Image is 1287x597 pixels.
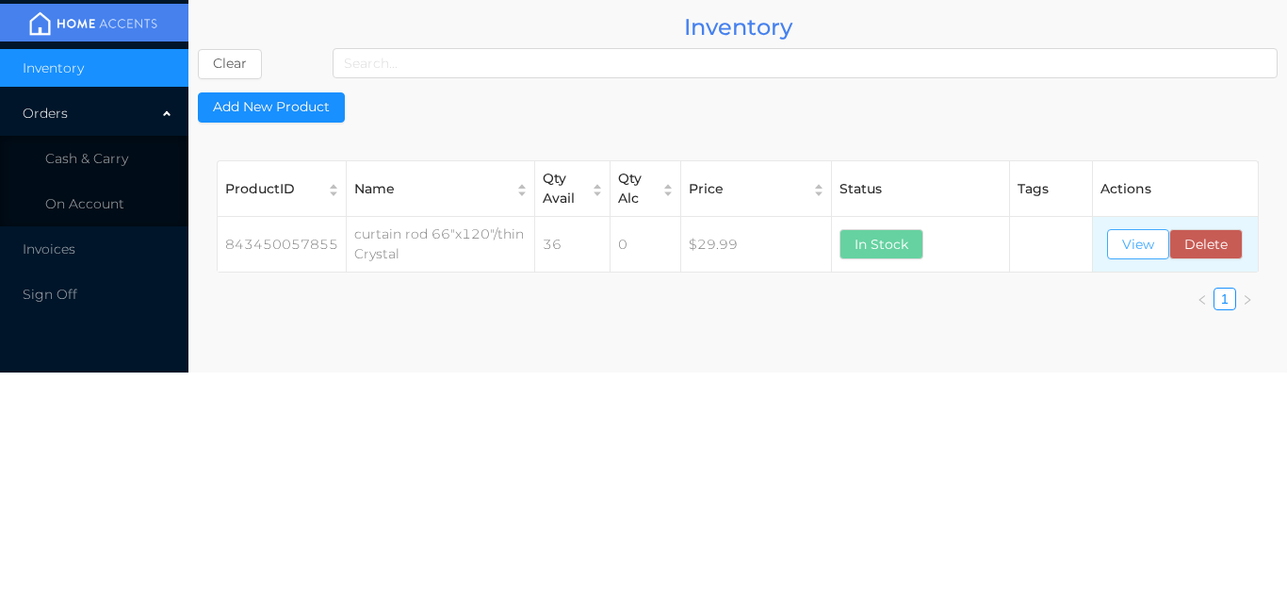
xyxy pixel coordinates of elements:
[45,195,124,212] span: On Account
[611,217,681,273] td: 0
[23,59,84,76] span: Inventory
[328,181,340,185] i: icon: caret-up
[618,169,652,208] div: Qty Alc
[592,181,604,185] i: icon: caret-up
[198,49,262,79] button: Clear
[347,217,535,273] td: curtain rod 66"x120"/thin Crystal
[1107,229,1169,259] button: View
[662,189,675,192] i: icon: caret-down
[543,169,581,208] div: Qty Avail
[225,179,318,199] div: ProductID
[812,181,825,197] div: Sort
[839,179,1002,199] div: Status
[591,181,604,197] div: Sort
[198,9,1278,44] div: Inventory
[1214,288,1236,310] li: 1
[23,240,75,257] span: Invoices
[839,229,923,259] button: In Stock
[354,179,506,199] div: Name
[681,217,832,273] td: $29.99
[1221,291,1229,307] a: 1
[1169,229,1243,259] button: Delete
[1236,288,1259,310] li: Next Page
[516,189,529,192] i: icon: caret-down
[592,189,604,192] i: icon: caret-down
[23,9,164,38] img: mainBanner
[1197,294,1208,306] i: icon: left
[1191,288,1214,310] li: Previous Page
[1018,179,1085,199] div: Tags
[327,181,340,197] div: Sort
[813,189,825,192] i: icon: caret-down
[516,181,529,185] i: icon: caret-up
[515,181,529,197] div: Sort
[218,217,347,273] td: 843450057855
[333,48,1278,78] input: Search...
[661,181,675,197] div: Sort
[535,217,611,273] td: 36
[328,189,340,192] i: icon: caret-down
[813,181,825,185] i: icon: caret-up
[1100,179,1250,199] div: Actions
[1242,294,1253,306] i: icon: right
[23,286,77,303] span: Sign Off
[45,150,128,167] span: Cash & Carry
[662,181,675,185] i: icon: caret-up
[198,92,345,123] button: Add New Product
[689,179,803,199] div: Price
